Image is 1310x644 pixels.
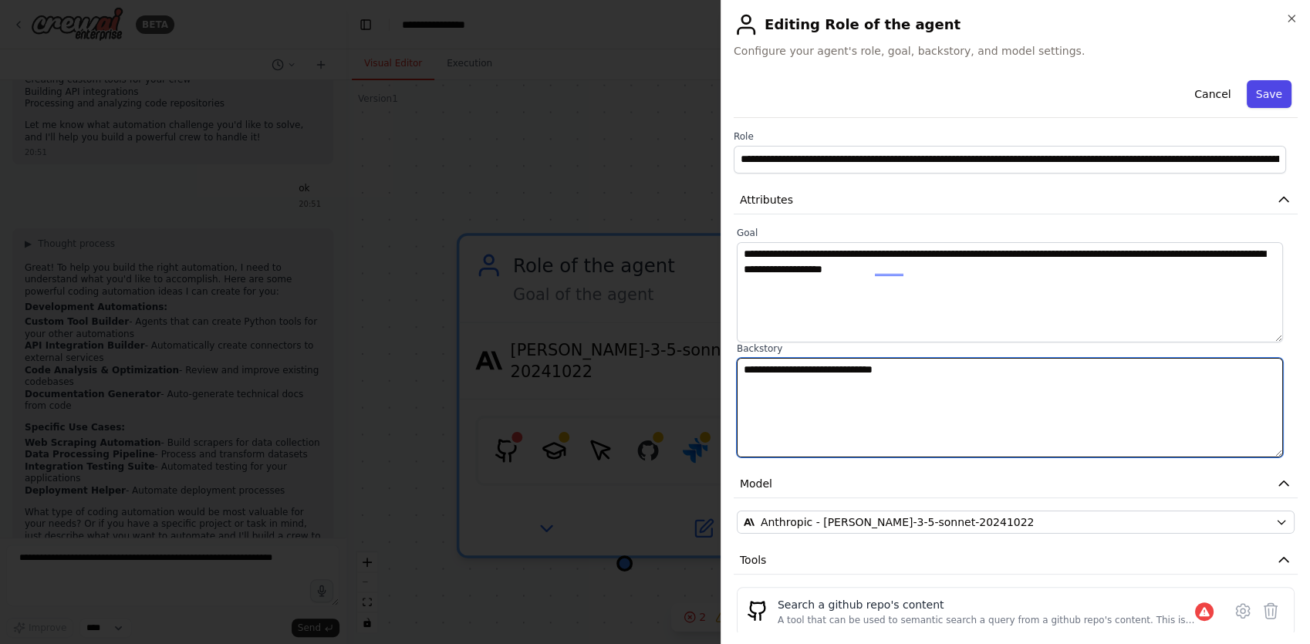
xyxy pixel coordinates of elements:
span: Configure your agent's role, goal, backstory, and model settings. [734,43,1298,59]
div: Search a github repo's content [778,597,1195,612]
button: Tools [734,546,1298,575]
button: Model [734,470,1298,498]
span: Model [740,476,772,491]
button: Save [1247,80,1291,108]
button: Delete tool [1257,597,1285,625]
label: Backstory [737,342,1295,355]
button: Configure tool [1229,597,1257,625]
button: Attributes [734,186,1298,214]
label: Role [734,130,1298,143]
span: Anthropic - claude-3-5-sonnet-20241022 [761,514,1035,530]
button: Anthropic - [PERSON_NAME]-3-5-sonnet-20241022 [737,511,1295,534]
span: Tools [740,552,767,568]
span: Attributes [740,192,793,207]
h2: Editing Role of the agent [734,12,1298,37]
div: A tool that can be used to semantic search a query from a github repo's content. This is not the ... [778,614,1195,626]
button: Cancel [1185,80,1240,108]
img: GithubSearchTool [747,600,768,622]
label: Goal [737,227,1295,239]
